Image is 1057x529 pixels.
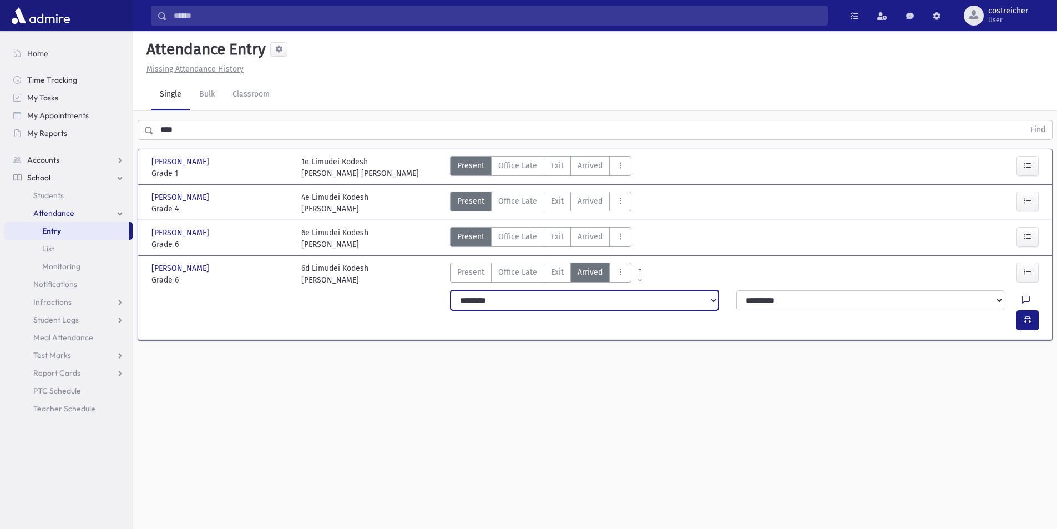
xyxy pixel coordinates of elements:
input: Search [167,6,827,26]
span: Present [457,266,484,278]
span: List [42,244,54,254]
span: My Tasks [27,93,58,103]
a: Infractions [4,293,133,311]
div: 1e Limudei Kodesh [PERSON_NAME] [PERSON_NAME] [301,156,419,179]
span: Grade 6 [151,274,290,286]
span: Exit [551,195,564,207]
span: Test Marks [33,350,71,360]
span: Office Late [498,266,537,278]
span: Exit [551,231,564,243]
a: Time Tracking [4,71,133,89]
span: Teacher Schedule [33,404,95,414]
span: Notifications [33,279,77,289]
span: Student Logs [33,315,79,325]
span: [PERSON_NAME] [151,192,211,203]
span: Students [33,190,64,200]
a: Report Cards [4,364,133,382]
a: PTC Schedule [4,382,133,400]
span: Arrived [578,160,603,172]
span: My Reports [27,128,67,138]
a: Students [4,187,133,204]
a: Bulk [190,79,224,110]
button: Find [1024,120,1052,139]
a: Home [4,44,133,62]
span: [PERSON_NAME] [151,156,211,168]
a: Entry [4,222,129,240]
a: Classroom [224,79,279,110]
span: Present [457,231,484,243]
u: Missing Attendance History [146,64,244,74]
h5: Attendance Entry [142,40,266,59]
span: Meal Attendance [33,332,93,342]
a: Accounts [4,151,133,169]
span: Grade 4 [151,203,290,215]
span: Arrived [578,231,603,243]
a: Missing Attendance History [142,64,244,74]
div: 6d Limudei Kodesh [PERSON_NAME] [301,263,368,286]
span: Office Late [498,160,537,172]
div: AttTypes [450,263,631,286]
span: Entry [42,226,61,236]
div: 6e Limudei Kodesh [PERSON_NAME] [301,227,368,250]
span: [PERSON_NAME] [151,263,211,274]
span: My Appointments [27,110,89,120]
span: costreicher [988,7,1028,16]
span: Exit [551,266,564,278]
span: Arrived [578,266,603,278]
a: Meal Attendance [4,329,133,346]
div: AttTypes [450,227,631,250]
span: Accounts [27,155,59,165]
a: List [4,240,133,258]
span: User [988,16,1028,24]
span: Time Tracking [27,75,77,85]
a: Student Logs [4,311,133,329]
div: AttTypes [450,192,631,215]
span: Report Cards [33,368,80,378]
span: Present [457,195,484,207]
a: School [4,169,133,187]
span: Arrived [578,195,603,207]
a: Attendance [4,204,133,222]
a: My Appointments [4,107,133,124]
a: Single [151,79,190,110]
img: AdmirePro [9,4,73,27]
span: Office Late [498,231,537,243]
div: AttTypes [450,156,631,179]
a: My Tasks [4,89,133,107]
span: Home [27,48,48,58]
span: Office Late [498,195,537,207]
span: Grade 6 [151,239,290,250]
span: PTC Schedule [33,386,81,396]
a: Test Marks [4,346,133,364]
div: 4e Limudei Kodesh [PERSON_NAME] [301,192,368,215]
span: Present [457,160,484,172]
span: Infractions [33,297,72,307]
span: [PERSON_NAME] [151,227,211,239]
span: Attendance [33,208,74,218]
span: Grade 1 [151,168,290,179]
a: Teacher Schedule [4,400,133,417]
span: School [27,173,50,183]
a: Notifications [4,275,133,293]
span: Exit [551,160,564,172]
a: My Reports [4,124,133,142]
a: Monitoring [4,258,133,275]
span: Monitoring [42,261,80,271]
